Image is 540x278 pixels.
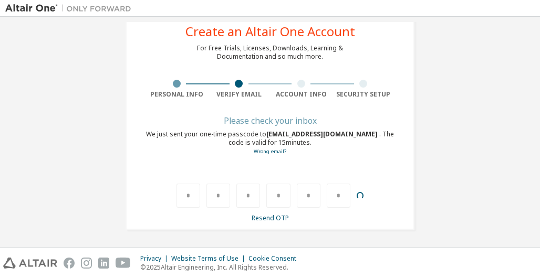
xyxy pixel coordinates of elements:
div: Security Setup [333,90,395,99]
div: Please check your inbox [146,117,394,124]
div: Account Info [270,90,333,99]
div: Create an Altair One Account [185,25,355,38]
div: For Free Trials, Licenses, Downloads, Learning & Documentation and so much more. [197,44,343,61]
span: [EMAIL_ADDRESS][DOMAIN_NAME] [266,130,379,138]
div: We just sent your one-time passcode to . The code is valid for 15 minutes. [146,130,394,156]
img: altair_logo.svg [3,258,57,269]
div: Verify Email [208,90,271,99]
div: Cookie Consent [248,254,303,263]
a: Go back to the registration form [254,148,286,155]
img: linkedin.svg [98,258,109,269]
img: instagram.svg [81,258,92,269]
div: Personal Info [146,90,208,99]
img: youtube.svg [116,258,131,269]
img: facebook.svg [64,258,75,269]
p: © 2025 Altair Engineering, Inc. All Rights Reserved. [140,263,303,272]
div: Privacy [140,254,171,263]
a: Resend OTP [252,213,289,222]
img: Altair One [5,3,137,14]
div: Website Terms of Use [171,254,248,263]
